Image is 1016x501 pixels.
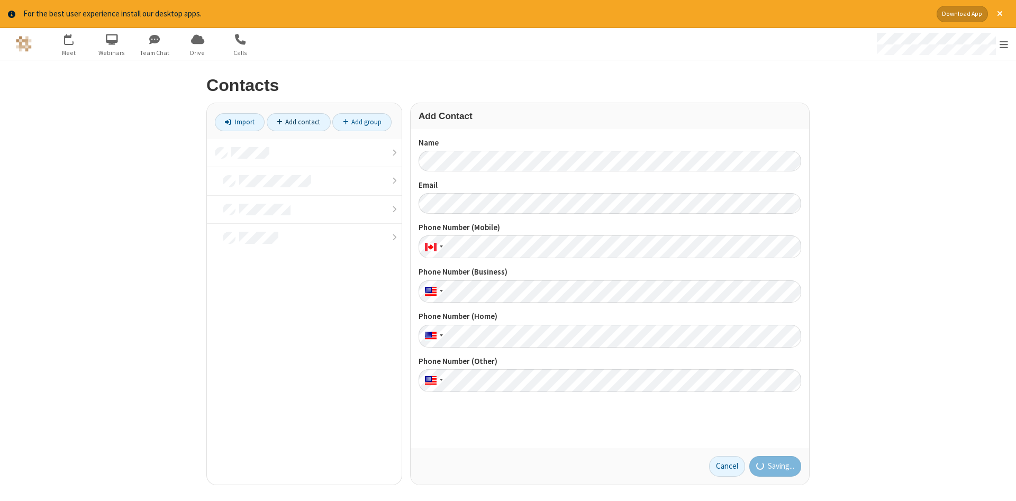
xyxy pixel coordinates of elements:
button: Logo [4,28,43,60]
span: Saving... [768,460,794,472]
label: Phone Number (Other) [419,356,801,368]
span: Team Chat [135,48,175,58]
span: Drive [178,48,217,58]
iframe: Chat [990,473,1008,494]
button: Saving... [749,456,802,477]
div: Canada: + 1 [419,235,446,258]
a: Import [215,113,265,131]
a: Cancel [709,456,745,477]
span: Meet [49,48,89,58]
h3: Add Contact [419,111,801,121]
label: Phone Number (Mobile) [419,222,801,234]
div: United States: + 1 [419,369,446,392]
a: Add group [332,113,392,131]
label: Email [419,179,801,192]
label: Phone Number (Business) [419,266,801,278]
div: United States: + 1 [419,280,446,303]
span: Webinars [92,48,132,58]
div: 1 [71,34,78,42]
label: Phone Number (Home) [419,311,801,323]
a: Add contact [267,113,331,131]
div: United States: + 1 [419,325,446,348]
img: QA Selenium DO NOT DELETE OR CHANGE [16,36,32,52]
label: Name [419,137,801,149]
span: Calls [221,48,260,58]
div: Open menu [867,28,1016,60]
button: Download App [937,6,988,22]
div: For the best user experience install our desktop apps. [23,8,929,20]
h2: Contacts [206,76,810,95]
button: Close alert [992,6,1008,22]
